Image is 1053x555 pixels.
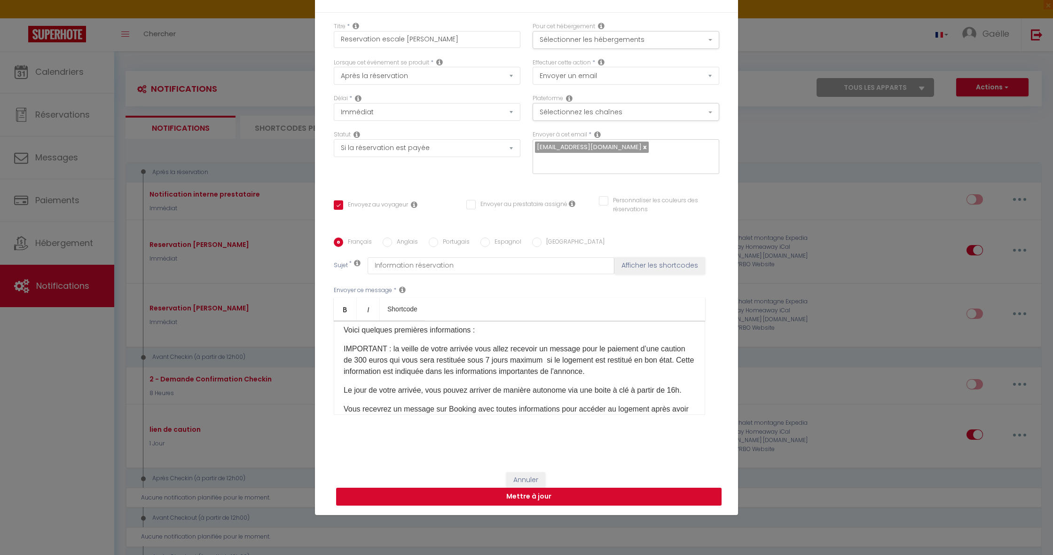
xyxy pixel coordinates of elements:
[334,298,357,320] a: Bold
[334,94,348,103] label: Délai
[533,103,719,121] button: Sélectionnez les chaînes
[336,488,722,506] button: Mettre à jour
[344,385,695,396] p: Le jour de votre arrivée, vous pouvez arriver de manière autonome via une boite à clé à partir de...
[380,298,425,320] a: Shortcode
[334,286,392,295] label: Envoyer ce message
[354,131,360,138] i: Booking status
[436,58,443,66] i: Event Occur
[614,257,705,274] button: Afficher les shortcodes
[438,238,470,248] label: Portugais
[490,238,521,248] label: Espagnol
[533,22,595,31] label: Pour cet hébergement
[566,95,573,102] i: Action Channel
[399,286,406,293] i: Message
[533,58,591,67] label: Effectuer cette action
[344,325,695,336] p: Voici quelques premières informations :
[334,321,705,415] div: ​
[533,130,587,139] label: Envoyer à cet email
[598,22,605,30] i: This Rental
[533,31,719,49] button: Sélectionner les hébergements
[344,404,695,460] p: Vous recevrez un message sur Booking avec toutes informations pour accéder au logement après avoi...
[334,261,348,271] label: Sujet
[353,22,359,30] i: Title
[344,343,695,377] p: IMPORTANT : la veille de votre arrivée vous allez recevoir un message pour le paiement d’une caut...
[354,259,361,267] i: Subject
[392,238,418,248] label: Anglais
[334,22,346,31] label: Titre
[411,201,417,208] i: Envoyer au voyageur
[357,298,380,320] a: Italic
[542,238,605,248] label: [GEOGRAPHIC_DATA]
[594,131,601,138] i: Recipient
[355,95,361,102] i: Action Time
[343,238,372,248] label: Français
[569,200,575,207] i: Envoyer au prestataire si il est assigné
[334,58,429,67] label: Lorsque cet événement se produit
[533,94,563,103] label: Plateforme
[598,58,605,66] i: Action Type
[506,472,545,488] button: Annuler
[334,130,351,139] label: Statut
[537,143,642,151] span: [EMAIL_ADDRESS][DOMAIN_NAME]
